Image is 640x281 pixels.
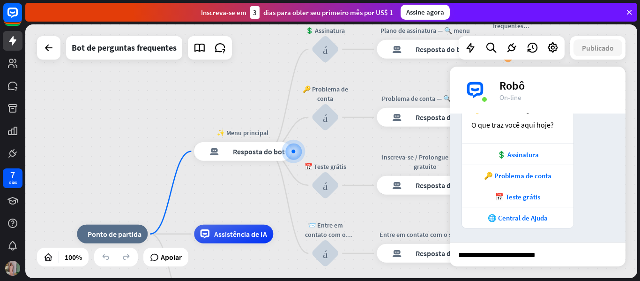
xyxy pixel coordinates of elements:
[416,45,468,54] font: Resposta do bot
[582,43,614,53] font: Publicado
[88,229,141,239] font: Ponto de partida
[471,120,554,129] font: O que traz você aqui hoje?
[72,42,177,53] font: Bot de perguntas frequentes
[161,252,182,262] font: Apoiar
[380,230,471,239] font: Entre em contato com o suporte
[217,129,268,137] font: ✨ Menu principal
[380,26,470,35] font: Plano de assinatura — 🔍 menu
[383,249,411,258] font: resposta do bot de bloco
[495,192,540,201] font: 📅 Teste grátis
[406,8,444,16] font: Assine agora
[200,147,228,156] font: resposta do bot de bloco
[233,147,285,156] font: Resposta do bot
[382,153,469,171] font: Inscreva-se / Prolongue o teste gratuito
[305,162,346,171] font: 📅 Teste grátis
[383,181,411,190] font: resposta do bot de bloco
[3,168,22,188] a: 7 dias
[383,113,411,122] font: resposta do bot de bloco
[488,213,548,222] font: 🌐 Central de Ajuda
[382,94,469,103] font: Problema de conta — 🔍 menu
[323,111,328,123] font: bloco_entrada_do_usuário
[497,150,539,159] font: 💲 Assinatura
[573,39,622,56] button: Publicado
[7,4,36,32] button: Abra o widget de bate-papo do LiveChat
[305,26,345,35] font: 💲 Assinatura
[10,169,15,181] font: 7
[72,36,177,60] div: Bot de perguntas frequentes
[551,249,619,260] font: enviar
[499,78,525,93] font: Robô
[416,249,468,258] font: Resposta do bot
[484,171,551,180] font: 🔑 Problema de conta
[214,229,267,239] font: Assistência de IA
[65,252,82,262] font: 100%
[499,93,521,102] font: On-line
[323,179,328,191] font: bloco_entrada_do_usuário
[416,113,468,122] font: Resposta do bot
[383,45,411,54] font: resposta do bot de bloco
[201,8,246,17] font: Inscreva-se em
[9,179,17,185] font: dias
[323,43,328,55] font: bloco_entrada_do_usuário
[253,8,257,17] font: 3
[263,8,393,17] font: dias para obter seu primeiro mês por US$ 1
[323,247,328,259] font: bloco_entrada_do_usuário
[305,221,352,248] font: 📨 Entre em contato com o suporte
[416,181,468,190] font: Resposta do bot
[303,85,348,103] font: 🔑 Problema de conta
